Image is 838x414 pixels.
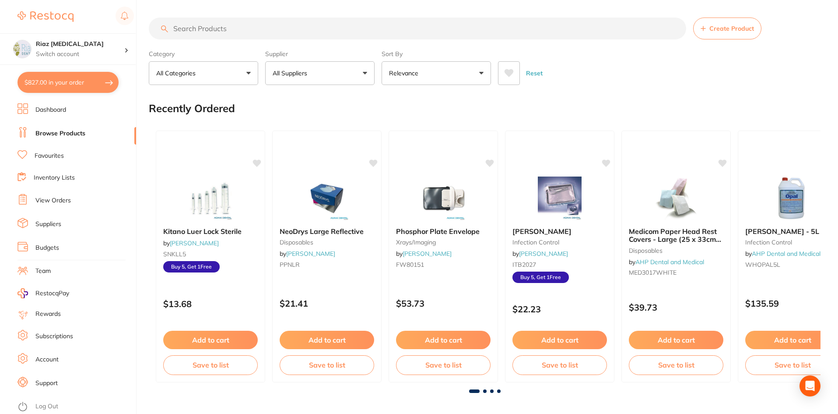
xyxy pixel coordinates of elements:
div: Open Intercom Messenger [799,375,820,396]
img: Whiteley Opal - 5L [764,177,821,220]
img: Phosphor Plate Envelope [415,177,472,220]
input: Search Products [149,18,686,39]
label: Supplier [265,50,375,58]
span: by [163,239,219,247]
button: All Suppliers [265,61,375,85]
button: Save to list [163,355,258,375]
p: Switch account [36,50,124,59]
button: Log Out [18,400,133,414]
button: Save to list [512,355,607,375]
a: Rewards [35,310,61,318]
b: Phosphor Plate Envelope [396,227,491,235]
a: Team [35,267,51,276]
span: Buy 5, Get 1 Free [512,272,569,283]
a: Browse Products [35,129,85,138]
button: Save to list [629,355,723,375]
img: Restocq Logo [18,11,74,22]
a: Budgets [35,244,59,252]
span: Buy 5, Get 1 Free [163,261,220,272]
span: by [629,258,704,266]
button: Create Product [693,18,761,39]
p: All Categories [156,69,199,78]
a: Restocq Logo [18,7,74,27]
p: $22.23 [512,304,607,314]
p: All Suppliers [273,69,311,78]
p: $39.73 [629,302,723,312]
b: NeoDrys Large Reflective [280,227,374,235]
img: Medicom Paper Head Rest Covers - Large (25 x 33cm) White [648,177,705,220]
small: SNKLL5 [163,251,258,258]
a: Support [35,379,58,388]
small: xrays/imaging [396,239,491,246]
button: $827.00 in your order [18,72,119,93]
span: by [512,250,568,258]
small: disposables [280,239,374,246]
small: ITB2027 [512,261,607,268]
p: $53.73 [396,298,491,308]
a: Suppliers [35,220,61,229]
a: RestocqPay [18,288,69,298]
b: Kitano Luer Lock Sterile [163,227,258,235]
img: RestocqPay [18,288,28,298]
button: Relevance [382,61,491,85]
button: Add to cart [629,331,723,349]
p: $13.68 [163,299,258,309]
img: Kitano Luer Lock Sterile [182,177,239,220]
a: Favourites [35,152,64,160]
label: Category [149,50,258,58]
a: Subscriptions [35,332,73,341]
a: AHP Dental and Medical [635,258,704,266]
img: Riaz Dental Surgery [14,40,31,58]
small: MED3017WHITE [629,269,723,276]
a: View Orders [35,196,71,205]
h4: Riaz Dental Surgery [36,40,124,49]
button: Save to list [396,355,491,375]
button: Add to cart [512,331,607,349]
button: Add to cart [396,331,491,349]
a: Account [35,355,59,364]
button: All Categories [149,61,258,85]
a: Log Out [35,402,58,411]
label: Sort By [382,50,491,58]
b: Medicom Paper Head Rest Covers - Large (25 x 33cm) White [629,227,723,244]
a: AHP Dental and Medical [752,250,820,258]
a: [PERSON_NAME] [286,250,335,258]
small: disposables [629,247,723,254]
p: $21.41 [280,298,374,308]
a: [PERSON_NAME] [170,239,219,247]
p: Relevance [389,69,422,78]
small: FW80151 [396,261,491,268]
b: Tray Barrier [512,227,607,235]
h2: Recently Ordered [149,103,235,115]
span: Create Product [709,25,754,32]
span: by [280,250,335,258]
a: Dashboard [35,106,66,114]
span: by [745,250,820,258]
img: Tray Barrier [531,177,588,220]
span: by [396,250,452,258]
a: [PERSON_NAME] [519,250,568,258]
small: PPNLR [280,261,374,268]
button: Save to list [280,355,374,375]
span: RestocqPay [35,289,69,298]
a: [PERSON_NAME] [403,250,452,258]
a: Inventory Lists [34,173,75,182]
button: Reset [523,61,545,85]
small: infection control [512,239,607,246]
button: Add to cart [163,331,258,349]
button: Add to cart [280,331,374,349]
img: NeoDrys Large Reflective [298,177,355,220]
